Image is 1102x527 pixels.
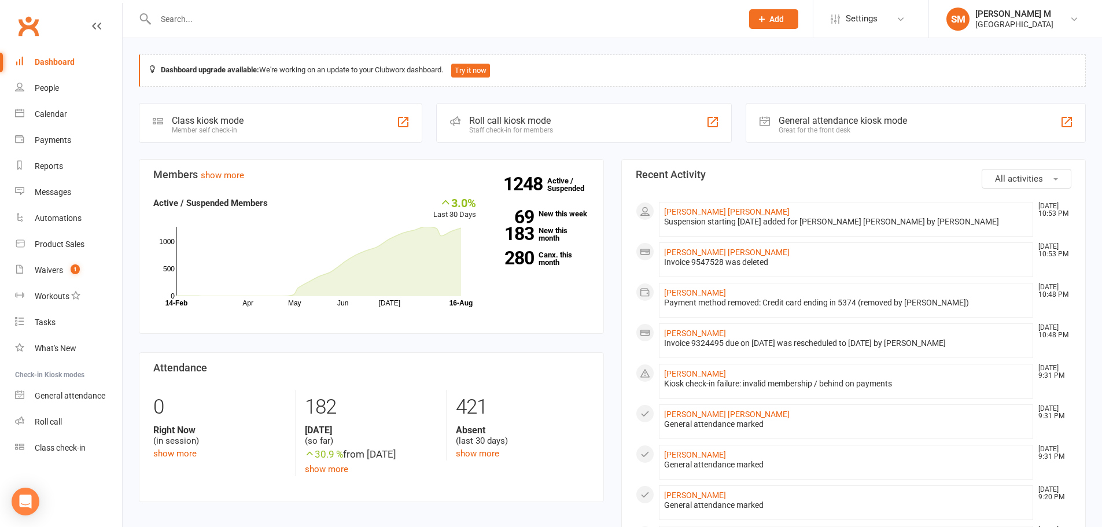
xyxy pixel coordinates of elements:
a: [PERSON_NAME] [664,491,726,500]
div: General attendance kiosk mode [779,115,907,126]
div: (last 30 days) [456,425,589,447]
div: General attendance [35,391,105,400]
a: 69New this week [493,210,589,218]
div: 0 [153,390,287,425]
div: [PERSON_NAME] M [975,9,1053,19]
div: General attendance marked [664,500,1029,510]
strong: 183 [493,225,534,242]
div: Messages [35,187,71,197]
time: [DATE] 9:31 PM [1033,405,1071,420]
div: General attendance marked [664,419,1029,429]
div: [GEOGRAPHIC_DATA] [975,19,1053,30]
strong: 69 [493,208,534,226]
div: Roll call [35,417,62,426]
div: SM [946,8,970,31]
div: Waivers [35,266,63,275]
a: 280Canx. this month [493,251,589,266]
span: All activities [995,174,1043,184]
span: 30.9 % [305,448,343,460]
div: Payment method removed: Credit card ending in 5374 (removed by [PERSON_NAME]) [664,298,1029,308]
a: Clubworx [14,12,43,40]
strong: 280 [493,249,534,267]
div: Product Sales [35,239,84,249]
strong: Absent [456,425,589,436]
div: General attendance marked [664,460,1029,470]
div: Payments [35,135,71,145]
time: [DATE] 10:48 PM [1033,324,1071,339]
a: [PERSON_NAME] [PERSON_NAME] [664,207,790,216]
time: [DATE] 9:31 PM [1033,445,1071,460]
a: show more [305,464,348,474]
span: Add [769,14,784,24]
h3: Recent Activity [636,169,1072,180]
a: [PERSON_NAME] [664,450,726,459]
time: [DATE] 10:48 PM [1033,283,1071,298]
button: Try it now [451,64,490,78]
a: Class kiosk mode [15,435,122,461]
a: Reports [15,153,122,179]
time: [DATE] 10:53 PM [1033,243,1071,258]
a: Dashboard [15,49,122,75]
a: [PERSON_NAME] [664,369,726,378]
strong: [DATE] [305,425,438,436]
div: Invoice 9547528 was deleted [664,257,1029,267]
div: from [DATE] [305,447,438,462]
div: 182 [305,390,438,425]
a: Tasks [15,309,122,336]
a: Automations [15,205,122,231]
a: 183New this month [493,227,589,242]
div: Last 30 Days [433,196,476,221]
h3: Members [153,169,589,180]
time: [DATE] 9:31 PM [1033,364,1071,379]
h3: Attendance [153,362,589,374]
div: Kiosk check-in failure: invalid membership / behind on payments [664,379,1029,389]
div: Calendar [35,109,67,119]
div: Great for the front desk [779,126,907,134]
button: All activities [982,169,1071,189]
time: [DATE] 9:20 PM [1033,486,1071,501]
strong: Active / Suspended Members [153,198,268,208]
div: (in session) [153,425,287,447]
a: Calendar [15,101,122,127]
div: Suspension starting [DATE] added for [PERSON_NAME] [PERSON_NAME] by [PERSON_NAME] [664,217,1029,227]
strong: Dashboard upgrade available: [161,65,259,74]
a: [PERSON_NAME] [PERSON_NAME] [664,248,790,257]
div: Dashboard [35,57,75,67]
div: Invoice 9324495 due on [DATE] was rescheduled to [DATE] by [PERSON_NAME] [664,338,1029,348]
div: Class kiosk mode [172,115,244,126]
a: show more [153,448,197,459]
a: Messages [15,179,122,205]
div: 3.0% [433,196,476,209]
button: Add [749,9,798,29]
div: Open Intercom Messenger [12,488,39,515]
a: What's New [15,336,122,362]
div: What's New [35,344,76,353]
div: (so far) [305,425,438,447]
a: Payments [15,127,122,153]
a: Workouts [15,283,122,309]
a: [PERSON_NAME] [664,288,726,297]
div: Class check-in [35,443,86,452]
a: Waivers 1 [15,257,122,283]
span: 1 [71,264,80,274]
a: People [15,75,122,101]
div: People [35,83,59,93]
strong: 1248 [503,175,547,193]
a: [PERSON_NAME] [664,329,726,338]
div: Tasks [35,318,56,327]
div: Member self check-in [172,126,244,134]
a: Product Sales [15,231,122,257]
a: 1248Active / Suspended [547,168,598,201]
div: 421 [456,390,589,425]
div: Staff check-in for members [469,126,553,134]
a: show more [201,170,244,180]
time: [DATE] 10:53 PM [1033,202,1071,218]
a: [PERSON_NAME] [PERSON_NAME] [664,410,790,419]
a: General attendance kiosk mode [15,383,122,409]
a: Roll call [15,409,122,435]
div: Roll call kiosk mode [469,115,553,126]
a: show more [456,448,499,459]
div: Automations [35,213,82,223]
div: Reports [35,161,63,171]
strong: Right Now [153,425,287,436]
